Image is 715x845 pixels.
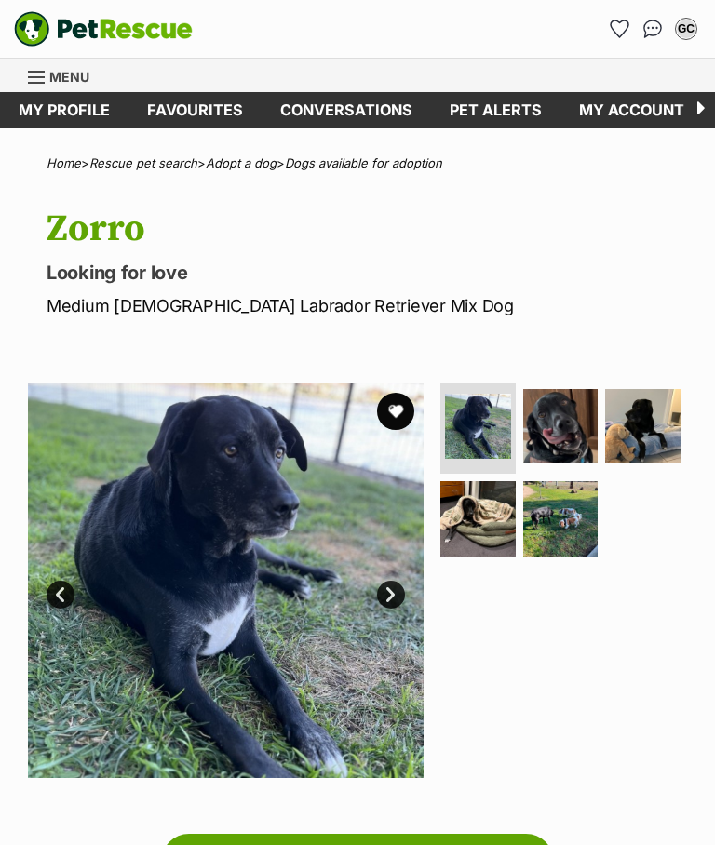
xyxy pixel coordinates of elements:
img: Photo of Zorro [28,383,424,779]
a: Pet alerts [431,92,560,128]
span: Menu [49,69,89,85]
a: My account [560,92,703,128]
img: Photo of Zorro [445,394,511,460]
img: Photo of Zorro [605,389,681,464]
ul: Account quick links [604,14,701,44]
button: My account [671,14,701,44]
p: Looking for love [47,260,687,286]
a: Conversations [638,14,668,44]
a: Next [377,581,405,609]
div: GC [677,20,695,38]
p: Medium [DEMOGRAPHIC_DATA] Labrador Retriever Mix Dog [47,293,687,318]
img: logo-e224e6f780fb5917bec1dbf3a21bbac754714ae5b6737aabdf751b685950b380.svg [14,11,193,47]
a: Favourites [128,92,262,128]
img: Photo of Zorro [440,481,516,557]
img: Photo of Zorro [523,389,599,464]
img: Photo of Zorro [523,481,599,557]
h1: Zorro [47,208,687,250]
a: Menu [28,59,102,92]
a: Favourites [604,14,634,44]
img: chat-41dd97257d64d25036548639549fe6c8038ab92f7586957e7f3b1b290dea8141.svg [643,20,663,38]
a: Prev [47,581,74,609]
button: favourite [377,393,414,430]
a: Home [47,155,81,170]
a: Rescue pet search [89,155,197,170]
a: PetRescue [14,11,193,47]
a: Adopt a dog [206,155,277,170]
a: conversations [262,92,431,128]
a: Dogs available for adoption [285,155,442,170]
